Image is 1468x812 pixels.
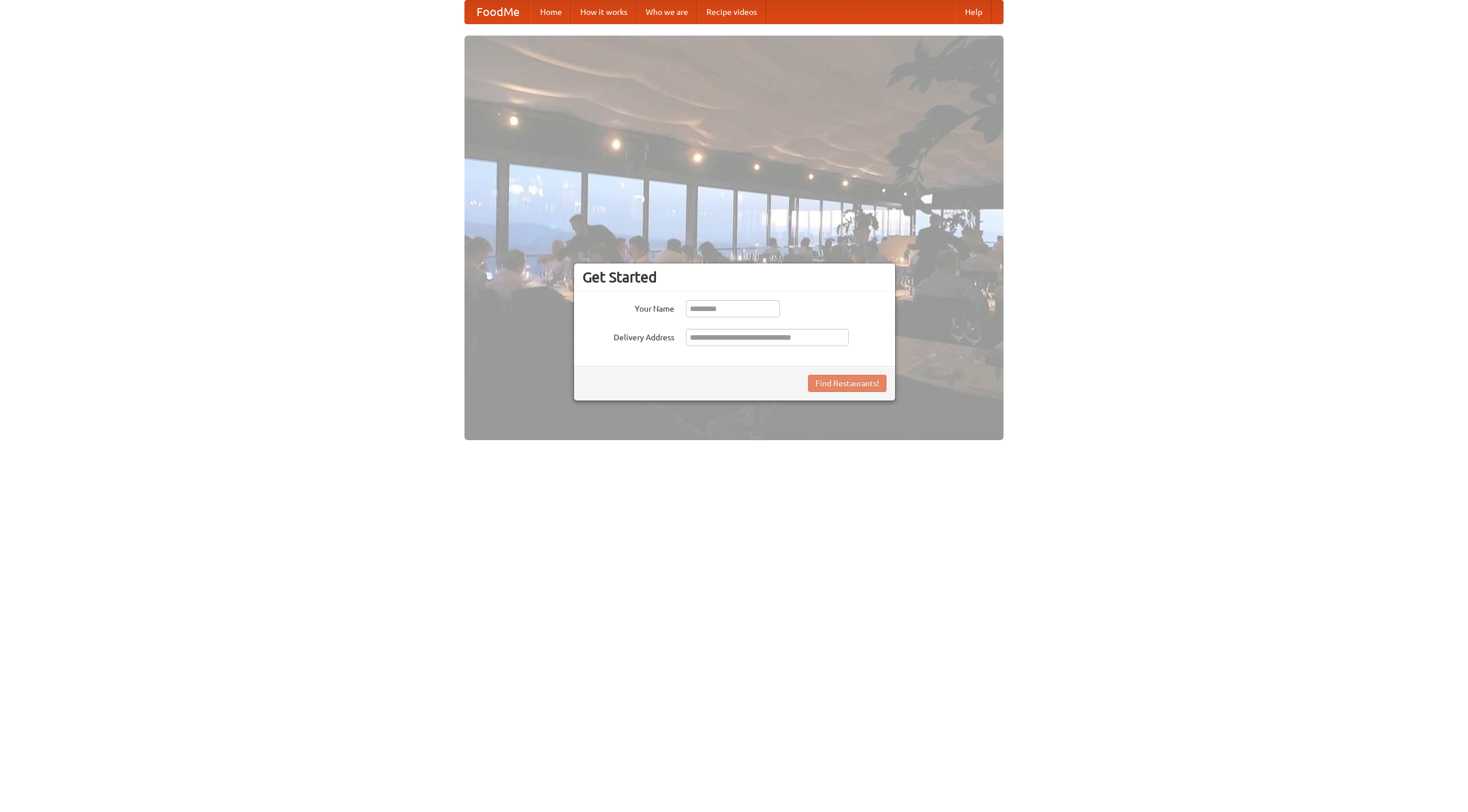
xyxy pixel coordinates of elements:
h3: Get Started [583,269,887,286]
a: Recipe videos [697,1,766,24]
label: Your Name [583,300,674,314]
button: Find Restaurants! [808,375,887,392]
a: Home [531,1,571,24]
a: Who we are [637,1,697,24]
a: FoodMe [465,1,531,24]
a: How it works [571,1,637,24]
a: Help [956,1,991,24]
label: Delivery Address [583,329,674,343]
